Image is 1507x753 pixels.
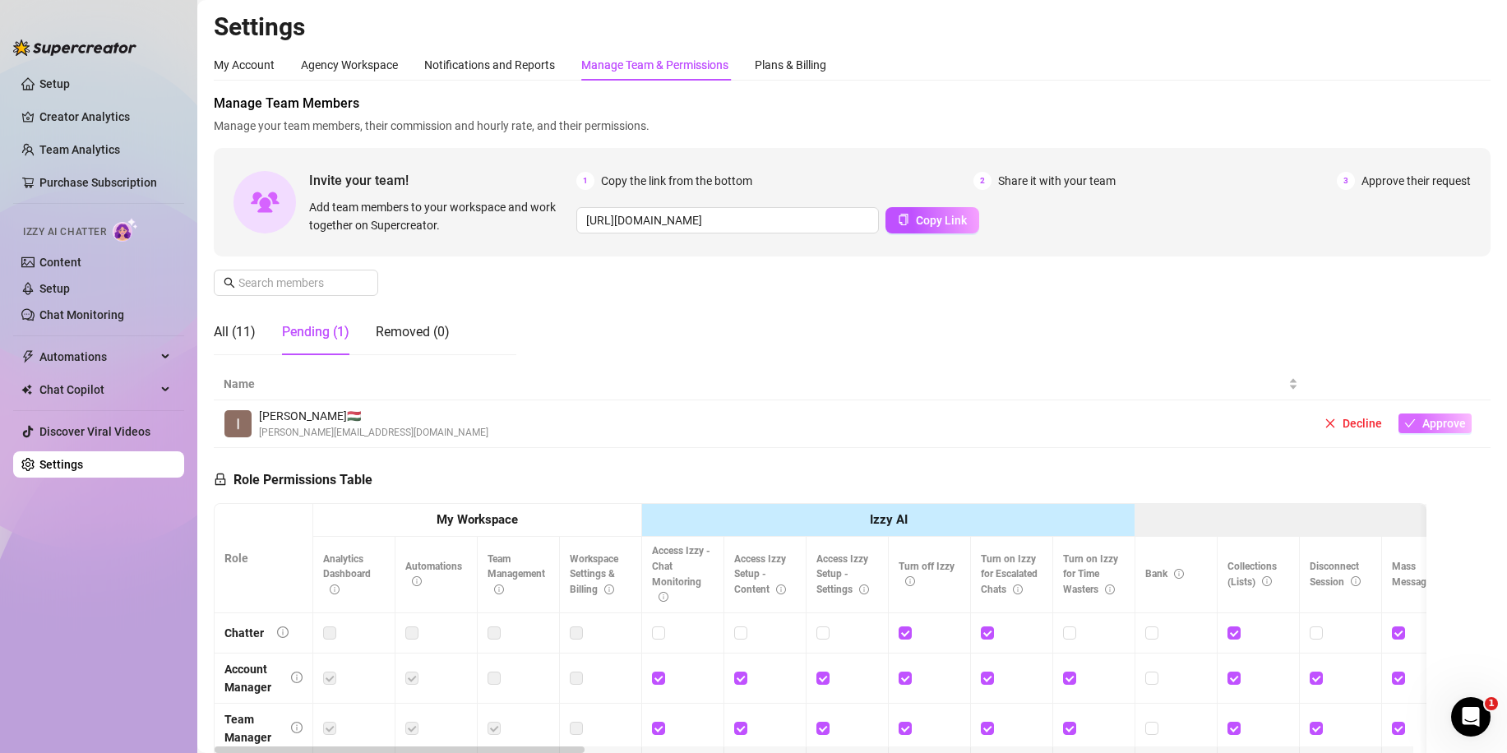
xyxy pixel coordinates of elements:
a: Purchase Subscription [39,169,171,196]
span: info-circle [1013,584,1023,594]
div: Pending (1) [282,322,349,342]
span: Manage your team members, their commission and hourly rate, and their permissions. [214,117,1491,135]
span: Workspace Settings & Billing [570,553,618,596]
span: 3 [1337,172,1355,190]
span: info-circle [905,576,915,586]
span: Access Izzy Setup - Settings [816,553,869,596]
a: Creator Analytics [39,104,171,130]
span: copy [898,214,909,225]
span: Automations [39,344,156,370]
span: Turn off Izzy [899,561,955,588]
span: info-circle [859,584,869,594]
span: lock [214,473,227,486]
span: Bank [1145,568,1184,580]
span: Copy the link from the bottom [601,172,752,190]
a: Settings [39,458,83,471]
span: info-circle [494,584,504,594]
div: Team Manager [224,710,278,746]
div: Removed (0) [376,322,450,342]
span: Access Izzy Setup - Content [734,553,786,596]
span: Team Management [488,553,545,596]
div: Account Manager [224,660,278,696]
div: My Account [214,56,275,74]
span: Mass Message [1392,561,1448,588]
iframe: Intercom live chat [1451,697,1491,737]
span: Share it with your team [998,172,1116,190]
a: Discover Viral Videos [39,425,150,438]
span: search [224,277,235,289]
span: info-circle [1105,584,1115,594]
div: Notifications and Reports [424,56,555,74]
img: AI Chatter [113,218,138,242]
h5: Role Permissions Table [214,470,372,490]
th: Role [215,504,313,613]
span: info-circle [1262,576,1272,586]
div: All (11) [214,322,256,342]
strong: Izzy AI [870,512,908,527]
span: Izzy AI Chatter [23,224,106,240]
span: info-circle [659,592,668,602]
span: Approve [1422,417,1466,430]
span: [PERSON_NAME][EMAIL_ADDRESS][DOMAIN_NAME] [259,425,488,441]
a: Setup [39,77,70,90]
a: Content [39,256,81,269]
div: Manage Team & Permissions [581,56,728,74]
span: info-circle [291,672,303,683]
span: info-circle [1351,576,1361,586]
span: Disconnect Session [1310,561,1361,588]
span: Automations [405,561,462,588]
span: Approve their request [1361,172,1471,190]
img: logo-BBDzfeDw.svg [13,39,136,56]
h2: Settings [214,12,1491,43]
div: Chatter [224,624,264,642]
a: Setup [39,282,70,295]
input: Search members [238,274,355,292]
button: Approve [1398,413,1472,433]
span: Add team members to your workspace and work together on Supercreator. [309,198,570,234]
span: Turn on Izzy for Time Wasters [1063,553,1118,596]
span: 1 [576,172,594,190]
span: Invite your team! [309,170,576,191]
a: Team Analytics [39,143,120,156]
th: Name [214,368,1308,400]
span: Decline [1343,417,1382,430]
button: Copy Link [885,207,979,233]
span: Turn on Izzy for Escalated Chats [981,553,1038,596]
span: Analytics Dashboard [323,553,371,596]
span: info-circle [412,576,422,586]
span: info-circle [776,584,786,594]
button: Decline [1318,413,1389,433]
img: Chat Copilot [21,384,32,395]
span: 2 [973,172,992,190]
span: Chat Copilot [39,376,156,403]
span: info-circle [604,584,614,594]
span: check [1404,418,1416,429]
span: [PERSON_NAME] 🇭🇺 [259,407,488,425]
span: info-circle [291,722,303,733]
span: info-circle [330,584,340,594]
div: Plans & Billing [755,56,826,74]
span: close [1324,418,1336,429]
span: 1 [1485,697,1498,710]
a: Chat Monitoring [39,308,124,321]
div: Agency Workspace [301,56,398,74]
img: Ivan Trako [224,410,252,437]
span: info-circle [1174,569,1184,579]
span: Access Izzy - Chat Monitoring [652,545,710,603]
strong: My Workspace [437,512,518,527]
span: Copy Link [916,214,967,227]
span: Manage Team Members [214,94,1491,113]
span: thunderbolt [21,350,35,363]
span: Collections (Lists) [1227,561,1277,588]
span: info-circle [277,626,289,638]
span: Name [224,375,1285,393]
